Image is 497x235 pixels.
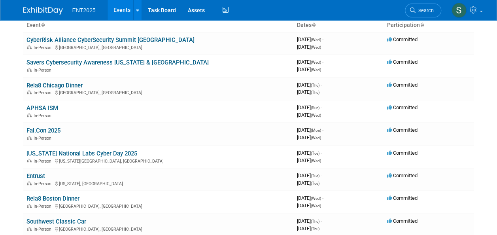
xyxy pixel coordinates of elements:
div: [US_STATE], [GEOGRAPHIC_DATA] [26,180,291,186]
span: [DATE] [297,82,322,88]
a: Sort by Participation Type [420,22,424,28]
span: - [321,218,322,224]
div: [GEOGRAPHIC_DATA], [GEOGRAPHIC_DATA] [26,226,291,232]
span: (Wed) [311,204,321,208]
span: (Wed) [311,60,321,64]
img: In-Person Event [27,159,32,163]
span: [DATE] [297,59,323,65]
a: Southwest Classic Car [26,218,86,225]
span: - [322,36,323,42]
div: [GEOGRAPHIC_DATA], [GEOGRAPHIC_DATA] [26,203,291,209]
span: - [321,104,322,110]
span: In-Person [34,227,54,232]
span: - [321,150,322,156]
span: In-Person [34,68,54,73]
img: In-Person Event [27,68,32,72]
span: - [322,127,323,133]
a: Sort by Event Name [41,22,45,28]
th: Dates [294,19,384,32]
span: (Mon) [311,128,321,133]
span: [DATE] [297,157,321,163]
span: Committed [387,36,418,42]
img: In-Person Event [27,90,32,94]
img: In-Person Event [27,45,32,49]
span: (Tue) [311,174,319,178]
span: In-Person [34,90,54,95]
span: (Wed) [311,113,321,117]
div: [GEOGRAPHIC_DATA], [GEOGRAPHIC_DATA] [26,89,291,95]
span: Committed [387,150,418,156]
span: [DATE] [297,112,321,118]
span: - [321,82,322,88]
span: Committed [387,59,418,65]
span: [DATE] [297,89,319,95]
div: [US_STATE][GEOGRAPHIC_DATA], [GEOGRAPHIC_DATA] [26,157,291,164]
span: (Wed) [311,45,321,49]
span: - [321,172,322,178]
a: Entrust [26,172,45,180]
img: In-Person Event [27,204,32,208]
span: [DATE] [297,195,323,201]
span: - [322,195,323,201]
span: [DATE] [297,180,319,186]
span: In-Person [34,181,54,186]
span: Committed [387,172,418,178]
img: ExhibitDay [23,7,63,15]
a: Fal.Con 2025 [26,127,60,134]
img: In-Person Event [27,227,32,231]
a: APHSA ISM [26,104,58,112]
span: [DATE] [297,127,323,133]
a: Search [405,4,441,17]
span: (Thu) [311,90,319,95]
span: [DATE] [297,226,319,231]
span: (Thu) [311,83,319,87]
a: Rela8 Chicago Dinner [26,82,83,89]
img: In-Person Event [27,181,32,185]
th: Participation [384,19,474,32]
img: In-Person Event [27,136,32,140]
a: Sort by Start Date [312,22,316,28]
a: Savers Cybersecurity Awareness [US_STATE] & [GEOGRAPHIC_DATA] [26,59,209,66]
span: (Tue) [311,151,319,155]
span: (Wed) [311,136,321,140]
span: Committed [387,127,418,133]
span: Committed [387,218,418,224]
span: [DATE] [297,150,322,156]
img: In-Person Event [27,113,32,117]
span: In-Person [34,136,54,141]
span: [DATE] [297,203,321,208]
span: (Sun) [311,106,319,110]
span: In-Person [34,159,54,164]
span: (Thu) [311,227,319,231]
span: (Thu) [311,219,319,224]
span: [DATE] [297,36,323,42]
span: (Wed) [311,38,321,42]
a: Rela8 Boston Dinner [26,195,79,202]
span: (Wed) [311,196,321,201]
span: Committed [387,195,418,201]
span: Search [416,8,434,13]
span: - [322,59,323,65]
span: In-Person [34,204,54,209]
span: (Wed) [311,159,321,163]
span: ENT2025 [72,7,96,13]
span: [DATE] [297,218,322,224]
span: Committed [387,104,418,110]
span: (Tue) [311,181,319,186]
span: (Wed) [311,68,321,72]
span: In-Person [34,113,54,118]
span: [DATE] [297,172,322,178]
span: [DATE] [297,135,321,140]
div: [GEOGRAPHIC_DATA], [GEOGRAPHIC_DATA] [26,44,291,50]
span: [DATE] [297,66,321,72]
th: Event [23,19,294,32]
a: [US_STATE] National Labs Cyber Day 2025 [26,150,137,157]
span: [DATE] [297,44,321,50]
span: Committed [387,82,418,88]
a: CyberRisk Alliance CyberSecurity Summit [GEOGRAPHIC_DATA] [26,36,195,44]
span: In-Person [34,45,54,50]
img: Stephanie Silva [452,3,467,18]
span: [DATE] [297,104,322,110]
